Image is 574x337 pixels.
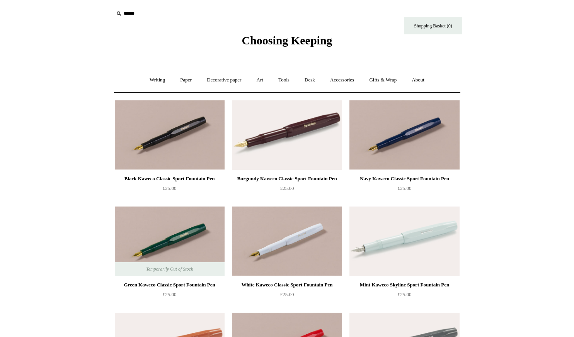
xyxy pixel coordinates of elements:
img: Green Kaweco Classic Sport Fountain Pen [115,207,225,276]
a: Burgundy Kaweco Classic Sport Fountain Pen £25.00 [232,174,342,206]
span: £25.00 [163,185,177,191]
a: Burgundy Kaweco Classic Sport Fountain Pen Burgundy Kaweco Classic Sport Fountain Pen [232,100,342,170]
img: Mint Kaweco Skyline Sport Fountain Pen [349,207,459,276]
div: Black Kaweco Classic Sport Fountain Pen [117,174,223,183]
a: Decorative paper [200,70,248,90]
span: £25.00 [280,291,294,297]
a: Art [250,70,270,90]
span: £25.00 [398,185,412,191]
a: Green Kaweco Classic Sport Fountain Pen Green Kaweco Classic Sport Fountain Pen Temporarily Out o... [115,207,225,276]
span: Temporarily Out of Stock [138,262,201,276]
div: White Kaweco Classic Sport Fountain Pen [234,280,340,290]
div: Green Kaweco Classic Sport Fountain Pen [117,280,223,290]
img: White Kaweco Classic Sport Fountain Pen [232,207,342,276]
div: Mint Kaweco Skyline Sport Fountain Pen [351,280,457,290]
a: Mint Kaweco Skyline Sport Fountain Pen Mint Kaweco Skyline Sport Fountain Pen [349,207,459,276]
div: Navy Kaweco Classic Sport Fountain Pen [351,174,457,183]
img: Black Kaweco Classic Sport Fountain Pen [115,100,225,170]
a: Choosing Keeping [242,40,332,46]
a: Writing [143,70,172,90]
a: White Kaweco Classic Sport Fountain Pen £25.00 [232,280,342,312]
a: Black Kaweco Classic Sport Fountain Pen £25.00 [115,174,225,206]
img: Navy Kaweco Classic Sport Fountain Pen [349,100,459,170]
a: Shopping Basket (0) [404,17,462,34]
a: Accessories [323,70,361,90]
span: Choosing Keeping [242,34,332,47]
a: Tools [271,70,296,90]
a: Gifts & Wrap [362,70,404,90]
a: About [405,70,431,90]
a: Black Kaweco Classic Sport Fountain Pen Black Kaweco Classic Sport Fountain Pen [115,100,225,170]
a: Mint Kaweco Skyline Sport Fountain Pen £25.00 [349,280,459,312]
a: Desk [298,70,322,90]
a: Green Kaweco Classic Sport Fountain Pen £25.00 [115,280,225,312]
span: £25.00 [398,291,412,297]
img: Burgundy Kaweco Classic Sport Fountain Pen [232,100,342,170]
a: Navy Kaweco Classic Sport Fountain Pen Navy Kaweco Classic Sport Fountain Pen [349,100,459,170]
a: White Kaweco Classic Sport Fountain Pen White Kaweco Classic Sport Fountain Pen [232,207,342,276]
span: £25.00 [163,291,177,297]
div: Burgundy Kaweco Classic Sport Fountain Pen [234,174,340,183]
a: Navy Kaweco Classic Sport Fountain Pen £25.00 [349,174,459,206]
a: Paper [173,70,199,90]
span: £25.00 [280,185,294,191]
